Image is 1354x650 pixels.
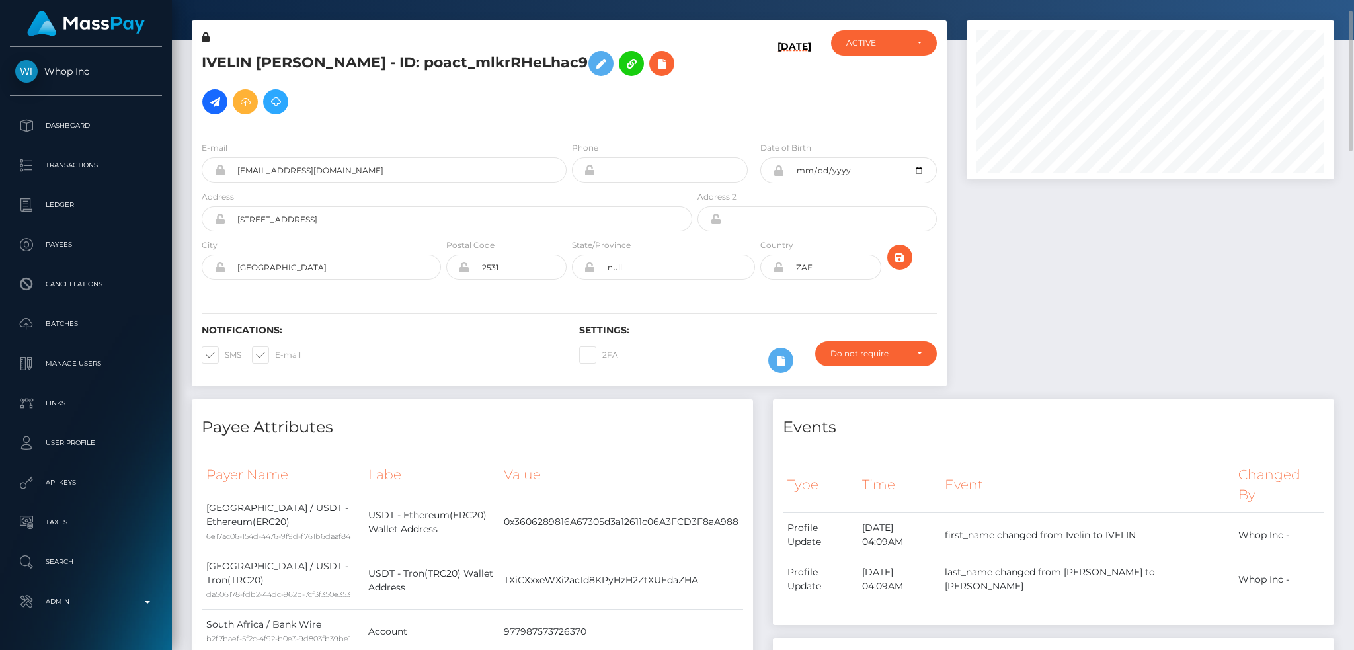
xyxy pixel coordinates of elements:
[10,65,162,77] span: Whop Inc
[202,493,364,551] td: [GEOGRAPHIC_DATA] / USDT - Ethereum(ERC20)
[15,274,157,294] p: Cancellations
[202,416,743,439] h4: Payee Attributes
[15,314,157,334] p: Batches
[10,347,162,380] a: Manage Users
[1234,457,1324,513] th: Changed By
[446,239,495,251] label: Postal Code
[579,346,618,364] label: 2FA
[760,239,793,251] label: Country
[831,30,937,56] button: ACTIVE
[783,513,857,557] td: Profile Update
[777,41,811,126] h6: [DATE]
[10,466,162,499] a: API Keys
[579,325,937,336] h6: Settings:
[202,44,685,121] h5: IVELIN [PERSON_NAME] - ID: poact_mlkrRHeLhac9
[202,89,227,114] a: Initiate Payout
[940,457,1234,513] th: Event
[10,585,162,618] a: Admin
[15,393,157,413] p: Links
[202,325,559,336] h6: Notifications:
[783,457,857,513] th: Type
[760,142,811,154] label: Date of Birth
[940,557,1234,602] td: last_name changed from [PERSON_NAME] to [PERSON_NAME]
[15,433,157,453] p: User Profile
[10,427,162,460] a: User Profile
[202,346,241,364] label: SMS
[783,557,857,602] td: Profile Update
[697,191,737,203] label: Address 2
[10,149,162,182] a: Transactions
[10,228,162,261] a: Payees
[572,142,598,154] label: Phone
[15,195,157,215] p: Ledger
[202,142,227,154] label: E-mail
[15,60,38,83] img: Whop Inc
[499,493,743,551] td: 0x3606289816A67305d3a12611c06A3FCD3F8aA988
[15,473,157,493] p: API Keys
[15,552,157,572] p: Search
[10,387,162,420] a: Links
[206,532,350,541] small: 6e17ac06-154d-4476-9f9d-f761b6daaf84
[499,457,743,493] th: Value
[202,239,218,251] label: City
[830,348,906,359] div: Do not require
[364,551,499,610] td: USDT - Tron(TRC20) Wallet Address
[15,116,157,136] p: Dashboard
[10,109,162,142] a: Dashboard
[15,235,157,255] p: Payees
[15,354,157,374] p: Manage Users
[857,557,940,602] td: [DATE] 04:09AM
[206,634,351,643] small: b2f7baef-5f2c-4f92-b0e3-9d803fb39be1
[10,307,162,341] a: Batches
[857,457,940,513] th: Time
[15,592,157,612] p: Admin
[10,268,162,301] a: Cancellations
[572,239,631,251] label: State/Province
[206,590,350,599] small: da506178-fdb2-44dc-962b-7cf3f350e353
[15,512,157,532] p: Taxes
[10,188,162,222] a: Ledger
[846,38,906,48] div: ACTIVE
[857,513,940,557] td: [DATE] 04:09AM
[10,546,162,579] a: Search
[815,341,937,366] button: Do not require
[783,416,1324,439] h4: Events
[10,506,162,539] a: Taxes
[15,155,157,175] p: Transactions
[202,457,364,493] th: Payer Name
[1234,557,1324,602] td: Whop Inc -
[202,191,234,203] label: Address
[940,513,1234,557] td: first_name changed from Ivelin to IVELIN
[364,457,499,493] th: Label
[1234,513,1324,557] td: Whop Inc -
[499,551,743,610] td: TXiCXxxeWXi2ac1d8KPyHzH2ZtXUEdaZHA
[252,346,301,364] label: E-mail
[364,493,499,551] td: USDT - Ethereum(ERC20) Wallet Address
[202,551,364,610] td: [GEOGRAPHIC_DATA] / USDT - Tron(TRC20)
[27,11,145,36] img: MassPay Logo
